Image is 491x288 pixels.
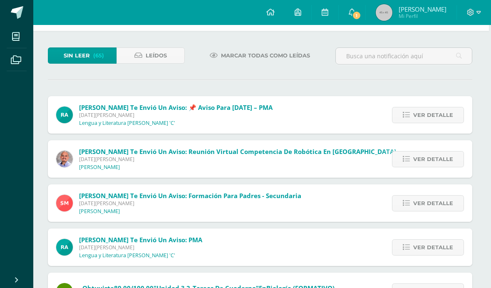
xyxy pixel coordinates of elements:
[93,48,104,63] span: (65)
[146,48,167,63] span: Leídos
[79,112,273,119] span: [DATE][PERSON_NAME]
[79,191,301,200] span: [PERSON_NAME] te envió un aviso: Formación para padres - Secundaria
[79,147,396,156] span: [PERSON_NAME] te envió un aviso: Reunión virtual competencia de robótica en [GEOGRAPHIC_DATA]
[376,4,392,21] img: 45x45
[79,164,120,171] p: [PERSON_NAME]
[64,48,90,63] span: Sin leer
[56,239,73,256] img: d166cc6b6add042c8d443786a57c7763.png
[79,236,202,244] span: [PERSON_NAME] te envió un aviso: PMA
[79,244,202,251] span: [DATE][PERSON_NAME]
[56,195,73,211] img: a4c9654d905a1a01dc2161da199b9124.png
[199,47,320,64] a: Marcar todas como leídas
[56,151,73,167] img: f4ddca51a09d81af1cee46ad6847c426.png
[79,156,396,163] span: [DATE][PERSON_NAME]
[399,12,446,20] span: Mi Perfil
[56,107,73,123] img: d166cc6b6add042c8d443786a57c7763.png
[79,103,273,112] span: [PERSON_NAME] te envió un aviso: 📌 Aviso para [DATE] – PMA
[352,11,361,20] span: 1
[336,48,472,64] input: Busca una notificación aquí
[117,47,185,64] a: Leídos
[413,196,453,211] span: Ver detalle
[413,240,453,255] span: Ver detalle
[399,5,446,13] span: [PERSON_NAME]
[413,107,453,123] span: Ver detalle
[79,200,301,207] span: [DATE][PERSON_NAME]
[79,252,175,259] p: Lengua y Literatura [PERSON_NAME] 'C'
[79,208,120,215] p: [PERSON_NAME]
[413,151,453,167] span: Ver detalle
[48,47,117,64] a: Sin leer(65)
[221,48,310,63] span: Marcar todas como leídas
[79,120,175,127] p: Lengua y Literatura [PERSON_NAME] 'C'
